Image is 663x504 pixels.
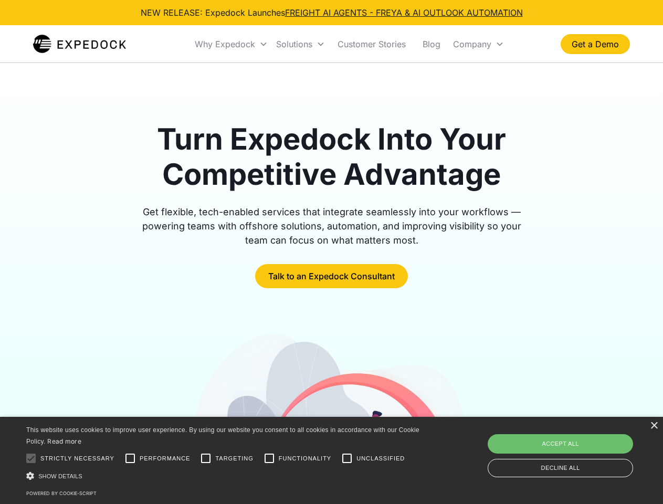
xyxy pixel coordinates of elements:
[40,454,114,463] span: Strictly necessary
[356,454,405,463] span: Unclassified
[130,122,533,192] h1: Turn Expedock Into Your Competitive Advantage
[26,426,419,446] span: This website uses cookies to improve user experience. By using our website you consent to all coo...
[33,34,126,55] img: Expedock Logo
[276,39,312,49] div: Solutions
[33,34,126,55] a: home
[488,391,663,504] iframe: Chat Widget
[26,470,423,481] div: Show details
[195,39,255,49] div: Why Expedock
[38,473,82,479] span: Show details
[215,454,253,463] span: Targeting
[272,26,329,62] div: Solutions
[449,26,508,62] div: Company
[414,26,449,62] a: Blog
[47,437,81,445] a: Read more
[279,454,331,463] span: Functionality
[329,26,414,62] a: Customer Stories
[130,205,533,247] div: Get flexible, tech-enabled services that integrate seamlessly into your workflows — powering team...
[453,39,491,49] div: Company
[140,454,191,463] span: Performance
[561,34,630,54] a: Get a Demo
[255,264,408,288] a: Talk to an Expedock Consultant
[285,7,523,18] a: FREIGHT AI AGENTS - FREYA & AI OUTLOOK AUTOMATION
[191,26,272,62] div: Why Expedock
[141,6,523,19] div: NEW RELEASE: Expedock Launches
[26,490,97,496] a: Powered by cookie-script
